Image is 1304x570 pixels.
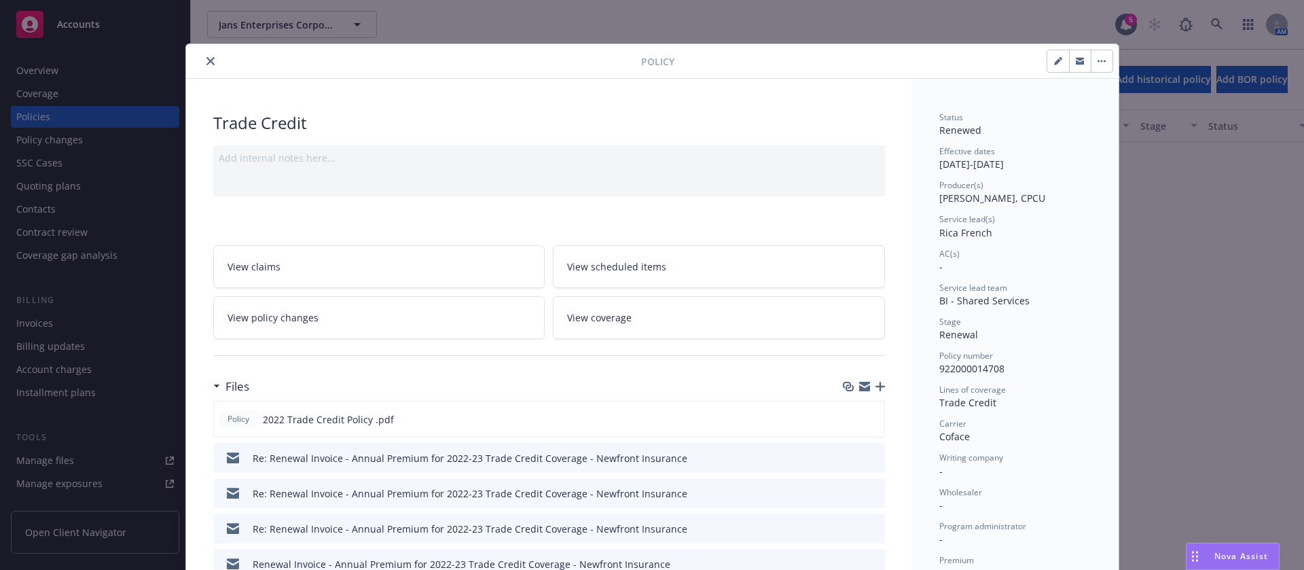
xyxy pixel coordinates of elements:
[939,350,993,361] span: Policy number
[939,486,982,498] span: Wholesaler
[939,145,1091,171] div: [DATE] - [DATE]
[213,245,545,288] a: View claims
[939,192,1045,204] span: [PERSON_NAME], CPCU
[939,396,996,409] span: Trade Credit
[939,124,981,137] span: Renewed
[939,362,1004,375] span: 922000014708
[1187,544,1203,569] div: Drag to move
[939,260,943,273] span: -
[939,179,983,191] span: Producer(s)
[939,418,966,429] span: Carrier
[939,226,992,239] span: Rica French
[228,310,319,325] span: View policy changes
[867,412,879,427] button: preview file
[939,533,943,546] span: -
[939,213,995,225] span: Service lead(s)
[867,486,880,501] button: preview file
[939,328,978,341] span: Renewal
[1214,550,1268,562] span: Nova Assist
[939,316,961,327] span: Stage
[939,430,970,443] span: Coface
[553,296,885,339] a: View coverage
[213,296,545,339] a: View policy changes
[939,282,1007,293] span: Service lead team
[213,378,249,395] div: Files
[567,310,632,325] span: View coverage
[202,53,219,69] button: close
[846,451,856,465] button: download file
[939,465,943,478] span: -
[939,145,995,157] span: Effective dates
[939,111,963,123] span: Status
[228,260,280,274] span: View claims
[213,111,885,135] div: Trade Credit
[939,384,1006,395] span: Lines of coverage
[845,412,856,427] button: download file
[253,486,687,501] div: Re: Renewal Invoice - Annual Premium for 2022-23 Trade Credit Coverage - Newfront Insurance
[567,260,666,274] span: View scheduled items
[553,245,885,288] a: View scheduled items
[867,451,880,465] button: preview file
[225,413,252,425] span: Policy
[263,412,394,427] span: 2022 Trade Credit Policy .pdf
[939,294,1030,307] span: BI - Shared Services
[253,451,687,465] div: Re: Renewal Invoice - Annual Premium for 2022-23 Trade Credit Coverage - Newfront Insurance
[939,520,1026,532] span: Program administrator
[846,522,856,536] button: download file
[939,452,1003,463] span: Writing company
[219,151,880,165] div: Add internal notes here...
[225,378,249,395] h3: Files
[846,486,856,501] button: download file
[253,522,687,536] div: Re: Renewal Invoice - Annual Premium for 2022-23 Trade Credit Coverage - Newfront Insurance
[939,248,960,260] span: AC(s)
[641,54,674,69] span: Policy
[939,499,943,512] span: -
[867,522,880,536] button: preview file
[939,554,974,566] span: Premium
[1186,543,1280,570] button: Nova Assist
